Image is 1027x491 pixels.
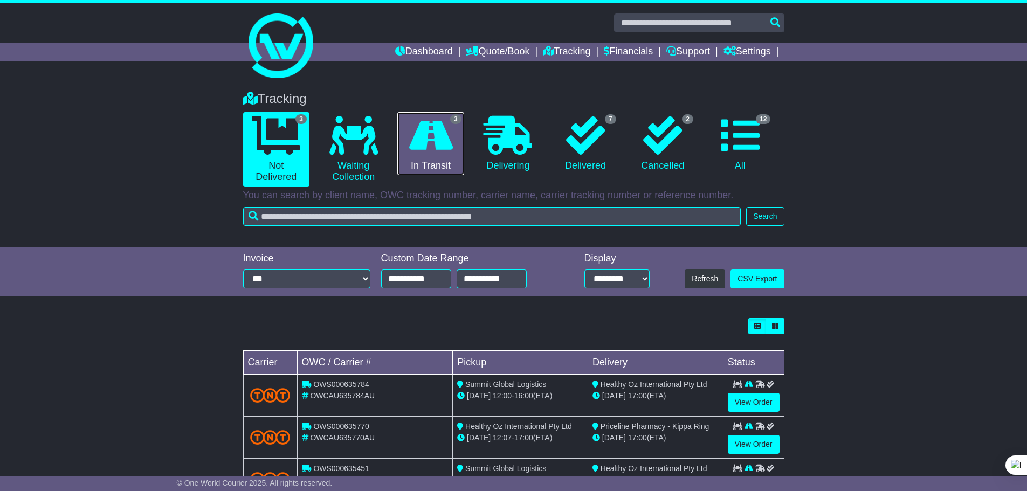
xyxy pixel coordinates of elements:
div: Custom Date Range [381,253,554,265]
span: Healthy Oz International Pty Ltd [465,422,572,431]
button: Search [746,207,784,226]
span: OWS000635784 [313,380,369,389]
img: TNT_Domestic.png [250,472,291,487]
div: - (ETA) [457,432,583,444]
a: 12 All [707,112,773,176]
a: 3 Not Delivered [243,112,309,187]
span: 2 [682,114,693,124]
span: 17:00 [628,391,647,400]
span: [DATE] [467,391,491,400]
span: Priceline Pharmacy - Kippa Ring [601,422,709,431]
span: OWCAU635770AU [310,433,375,442]
div: Tracking [238,91,790,107]
span: OWCAU635784AU [310,391,375,400]
a: Dashboard [395,43,453,61]
td: Pickup [453,351,588,375]
span: 3 [450,114,461,124]
span: Summit Global Logistics [465,464,546,473]
span: 17:00 [514,433,533,442]
span: Healthy Oz International Pty Ltd [601,464,707,473]
span: Summit Global Logistics [465,380,546,389]
a: Tracking [543,43,590,61]
span: OWS000635451 [313,464,369,473]
div: Display [584,253,650,265]
div: - (ETA) [457,390,583,402]
button: Refresh [685,269,725,288]
span: [DATE] [602,391,626,400]
td: Carrier [243,351,297,375]
span: [DATE] [467,433,491,442]
span: 16:00 [514,391,533,400]
span: © One World Courier 2025. All rights reserved. [177,479,333,487]
div: (ETA) [592,390,719,402]
a: Support [666,43,710,61]
span: 12 [756,114,770,124]
div: (ETA) [592,474,719,486]
p: You can search by client name, OWC tracking number, carrier name, carrier tracking number or refe... [243,190,784,202]
a: CSV Export [730,269,784,288]
a: View Order [728,435,780,454]
td: Delivery [588,351,723,375]
span: 7 [605,114,616,124]
a: 2 Cancelled [630,112,696,176]
a: Financials [604,43,653,61]
a: 3 In Transit [397,112,464,176]
span: OWS000635770 [313,422,369,431]
span: 12:00 [493,391,512,400]
a: 7 Delivered [552,112,618,176]
div: - (ETA) [457,474,583,486]
a: Settings [723,43,771,61]
div: (ETA) [592,432,719,444]
a: View Order [728,393,780,412]
span: Healthy Oz International Pty Ltd [601,380,707,389]
a: Delivering [475,112,541,176]
span: 3 [295,114,307,124]
a: Quote/Book [466,43,529,61]
a: Waiting Collection [320,112,387,187]
span: 12:07 [493,433,512,442]
div: Invoice [243,253,370,265]
img: TNT_Domestic.png [250,430,291,445]
td: OWC / Carrier # [297,351,453,375]
img: TNT_Domestic.png [250,388,291,403]
span: [DATE] [602,433,626,442]
td: Status [723,351,784,375]
span: 17:00 [628,433,647,442]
